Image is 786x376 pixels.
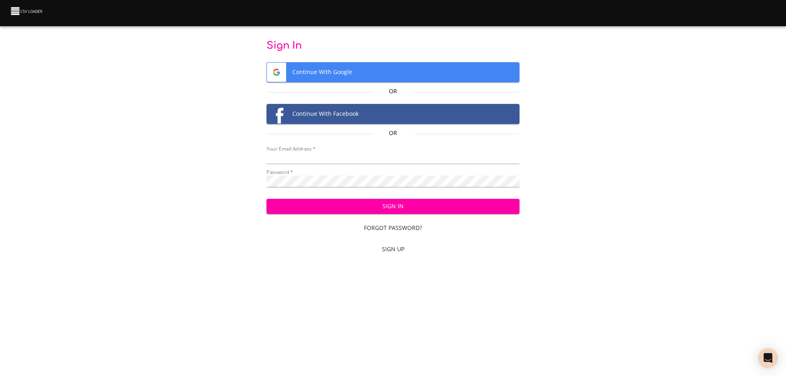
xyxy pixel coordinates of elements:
label: Password [267,170,293,175]
img: Facebook logo [267,104,286,124]
img: Google logo [267,63,286,82]
img: CSV Loader [10,5,44,17]
button: Sign In [267,199,520,214]
label: Your Email Address [267,146,315,151]
p: Or [372,129,414,137]
button: Google logoContinue With Google [267,62,520,82]
span: Continue With Facebook [267,104,519,124]
a: Sign Up [267,242,520,257]
p: Or [372,87,414,95]
span: Continue With Google [267,63,519,82]
span: Sign Up [270,244,517,254]
button: Facebook logoContinue With Facebook [267,104,520,124]
a: Forgot Password? [267,221,520,236]
span: Forgot Password? [270,223,517,233]
p: Sign In [267,39,520,52]
div: Open Intercom Messenger [758,348,778,368]
span: Sign In [273,201,513,212]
